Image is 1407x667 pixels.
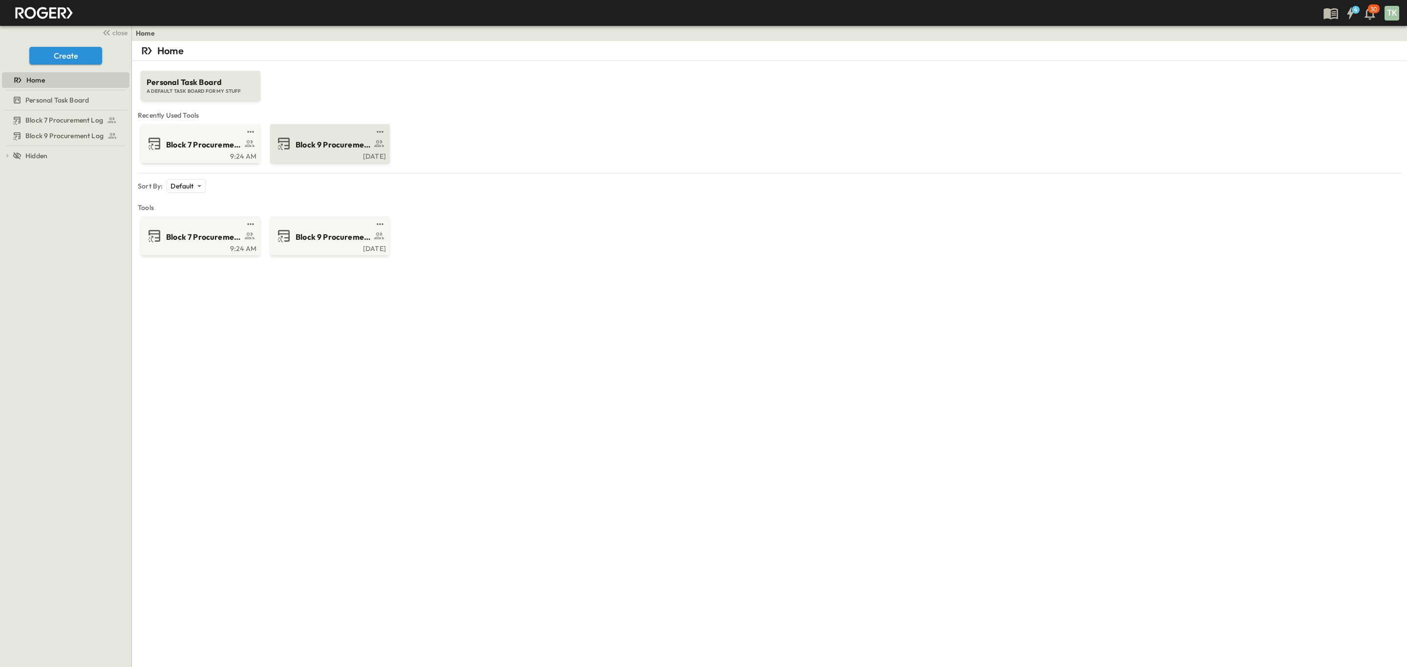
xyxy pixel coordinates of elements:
h6: 4 [1354,6,1357,14]
a: Block 9 Procurement Log [2,129,128,143]
button: test [374,218,386,230]
a: [DATE] [272,244,386,251]
span: Tools [138,203,1401,212]
button: test [245,218,256,230]
div: Personal Task Boardtest [2,92,129,108]
p: Home [157,44,184,58]
span: Block 9 Procurement Log [296,231,371,243]
a: Block 9 Procurement Log [272,228,386,244]
span: Block 7 Procurement Log [166,231,242,243]
button: test [374,126,386,138]
div: Block 7 Procurement Logtest [2,112,129,128]
span: Block 7 Procurement Log [25,115,103,125]
div: TK [1385,6,1399,21]
a: Personal Task BoardA DEFAULT TASK BOARD FOR MY STUFF [140,61,261,101]
span: Block 9 Procurement Log [25,131,104,141]
a: Block 9 Procurement Log [272,136,386,151]
a: 9:24 AM [143,151,256,159]
a: 9:24 AM [143,244,256,251]
span: Recently Used Tools [138,110,1401,120]
a: Block 7 Procurement Log [143,228,256,244]
span: Hidden [25,151,47,161]
p: Sort By: [138,181,163,191]
a: Home [2,73,128,87]
span: Personal Task Board [147,77,255,88]
button: Create [29,47,102,64]
span: Home [26,75,45,85]
button: TK [1384,5,1400,21]
span: A DEFAULT TASK BOARD FOR MY STUFF [147,88,255,95]
a: [DATE] [272,151,386,159]
span: Block 7 Procurement Log [166,139,242,150]
nav: breadcrumbs [136,28,161,38]
button: 4 [1341,4,1360,22]
a: Home [136,28,155,38]
a: Block 7 Procurement Log [143,136,256,151]
div: Block 9 Procurement Logtest [2,128,129,144]
span: Personal Task Board [25,95,89,105]
p: 30 [1370,5,1377,13]
button: test [245,126,256,138]
div: Default [167,179,205,193]
button: close [98,25,129,39]
span: Block 9 Procurement Log [296,139,371,150]
a: Personal Task Board [2,93,128,107]
a: Block 7 Procurement Log [2,113,128,127]
span: close [112,28,128,38]
p: Default [171,181,193,191]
